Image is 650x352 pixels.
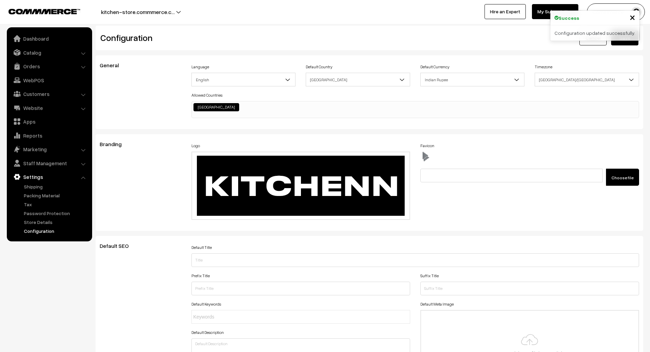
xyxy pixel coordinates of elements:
[100,242,137,249] span: Default SEO
[559,14,579,22] strong: Success
[77,3,199,20] button: kitchen-store.commmerce.c…
[420,143,434,149] label: Favicon
[9,7,68,15] a: COMMMERCE
[100,32,364,43] h2: Configuration
[9,115,90,128] a: Apps
[9,88,90,100] a: Customers
[420,152,431,162] img: favicon.ico
[9,157,90,169] a: Staff Management
[191,244,212,251] label: Default Title
[9,143,90,155] a: Marketing
[100,62,127,69] span: General
[22,219,90,226] a: Store Details
[535,74,639,86] span: Asia/Kolkata
[22,192,90,199] a: Packing Material
[22,227,90,235] a: Configuration
[9,102,90,114] a: Website
[193,313,253,321] input: Keywords
[306,64,332,70] label: Default Country
[587,3,645,20] button: Commmerce
[191,253,639,267] input: Title
[191,64,209,70] label: Language
[420,73,525,86] span: Indian Rupee
[9,9,80,14] img: COMMMERCE
[306,73,410,86] span: India
[420,273,439,279] label: Suffix Title
[191,301,221,307] label: Default Keywords
[9,32,90,45] a: Dashboard
[191,143,200,149] label: Logo
[420,282,639,295] input: Suffix Title
[611,175,634,180] span: Choose file
[191,73,296,86] span: English
[191,329,224,336] label: Default Description
[630,11,635,23] span: ×
[9,74,90,86] a: WebPOS
[193,103,239,111] li: India
[631,7,641,17] img: user
[191,282,410,295] input: Prefix Title
[420,301,454,307] label: Default Meta Image
[191,273,210,279] label: Prefix Title
[22,201,90,208] a: Tax
[22,210,90,217] a: Password Protection
[9,171,90,183] a: Settings
[420,64,449,70] label: Default Currency
[532,4,578,19] a: My Subscription
[630,12,635,22] button: Close
[9,60,90,72] a: Orders
[9,129,90,142] a: Reports
[191,92,222,98] label: Allowed Countries
[192,74,295,86] span: English
[485,4,526,19] a: Hire an Expert
[306,74,410,86] span: India
[421,74,524,86] span: Indian Rupee
[535,73,639,86] span: Asia/Kolkata
[22,183,90,190] a: Shipping
[535,64,552,70] label: Timezone
[9,46,90,59] a: Catalog
[100,141,130,147] span: Branding
[550,25,639,41] div: Configuration updated successfully.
